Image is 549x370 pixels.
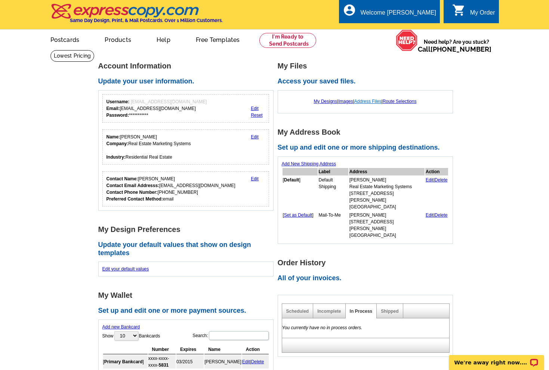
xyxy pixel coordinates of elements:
[350,309,373,314] a: In Process
[425,211,448,239] td: |
[361,9,436,20] div: Welcome [PERSON_NAME]
[425,168,448,175] th: Action
[107,99,130,104] strong: Username:
[283,211,318,239] td: [ ]
[278,128,457,136] h1: My Address Book
[148,355,176,369] td: xxxx-xxxx-xxxx-
[418,45,491,53] span: Call
[278,259,457,267] h1: Order History
[192,330,269,341] label: Search:
[338,99,353,104] a: Images
[204,355,241,369] td: [PERSON_NAME]
[98,62,278,70] h1: Account Information
[284,212,312,218] a: Set as Default
[114,331,138,340] select: ShowBankcards
[251,106,259,111] a: Edit
[278,77,457,86] h2: Access your saved files.
[70,18,223,23] h4: Same Day Design, Print, & Mail Postcards. Over 1 Million Customers.
[349,168,425,175] th: Address
[282,161,336,166] a: Add New Shipping Address
[435,177,448,183] a: Delete
[251,113,262,118] a: Reset
[98,226,278,233] h1: My Design Preferences
[283,176,318,211] td: [ ]
[284,177,299,183] b: Default
[184,30,252,48] a: Free Templates
[349,176,425,211] td: [PERSON_NAME] Real Estate Marketing Systems [STREET_ADDRESS] [PERSON_NAME][GEOGRAPHIC_DATA]
[103,355,148,369] td: [ ]
[107,196,163,202] strong: Preferred Contact Method:
[318,176,348,211] td: Default Shipping
[107,183,160,188] strong: Contact Email Addresss:
[381,309,398,314] a: Shipped
[242,345,269,354] th: Action
[282,325,363,330] em: You currently have no in process orders.
[452,3,466,17] i: shopping_cart
[102,129,269,165] div: Your personal details.
[435,212,448,218] a: Delete
[444,346,549,370] iframe: LiveChat chat widget
[145,30,182,48] a: Help
[286,309,309,314] a: Scheduled
[38,30,92,48] a: Postcards
[251,134,259,140] a: Edit
[107,190,158,195] strong: Contact Phone Number:
[470,9,495,20] div: My Order
[107,176,138,181] strong: Contact Name:
[148,345,176,354] th: Number
[93,30,143,48] a: Products
[102,266,149,272] a: Edit your default values
[176,345,204,354] th: Expires
[251,359,264,364] a: Delete
[251,176,259,181] a: Edit
[425,176,448,211] td: |
[102,324,140,330] a: Add new Bankcard
[98,241,278,257] h2: Update your default values that show on design templates
[98,291,278,299] h1: My Wallet
[176,355,204,369] td: 03/2015
[383,99,417,104] a: Route Selections
[102,94,269,123] div: Your login information.
[278,274,457,282] h2: All of your invoices.
[452,8,495,18] a: shopping_cart My Order
[107,106,120,111] strong: Email:
[318,211,348,239] td: Mail-To-Me
[354,99,382,104] a: Address Files
[418,38,495,53] span: Need help? Are you stuck?
[107,155,126,160] strong: Industry:
[104,359,143,364] b: Primary Bankcard
[314,99,337,104] a: My Designs
[204,345,241,354] th: Name
[317,309,341,314] a: Incomplete
[159,363,169,368] strong: 5831
[242,359,250,364] a: Edit
[131,99,207,104] span: [EMAIL_ADDRESS][DOMAIN_NAME]
[426,177,434,183] a: Edit
[50,9,223,23] a: Same Day Design, Print, & Mail Postcards. Over 1 Million Customers.
[102,330,160,341] label: Show Bankcards
[349,211,425,239] td: [PERSON_NAME] [STREET_ADDRESS] [PERSON_NAME][GEOGRAPHIC_DATA]
[343,3,356,17] i: account_circle
[98,77,278,86] h2: Update your user information.
[107,175,235,202] div: [PERSON_NAME] [EMAIL_ADDRESS][DOMAIN_NAME] [PHONE_NUMBER] email
[98,307,278,315] h2: Set up and edit one or more payment sources.
[107,113,129,118] strong: Password:
[107,134,120,140] strong: Name:
[107,134,191,160] div: [PERSON_NAME] Real Estate Marketing Systems Residential Real Estate
[102,171,269,207] div: Who should we contact regarding order issues?
[107,141,129,146] strong: Company:
[426,212,434,218] a: Edit
[396,30,418,51] img: help
[318,168,348,175] th: Label
[282,94,449,108] div: | | |
[278,62,457,70] h1: My Files
[242,355,269,369] td: |
[431,45,491,53] a: [PHONE_NUMBER]
[209,331,269,340] input: Search:
[278,144,457,152] h2: Set up and edit one or more shipping destinations.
